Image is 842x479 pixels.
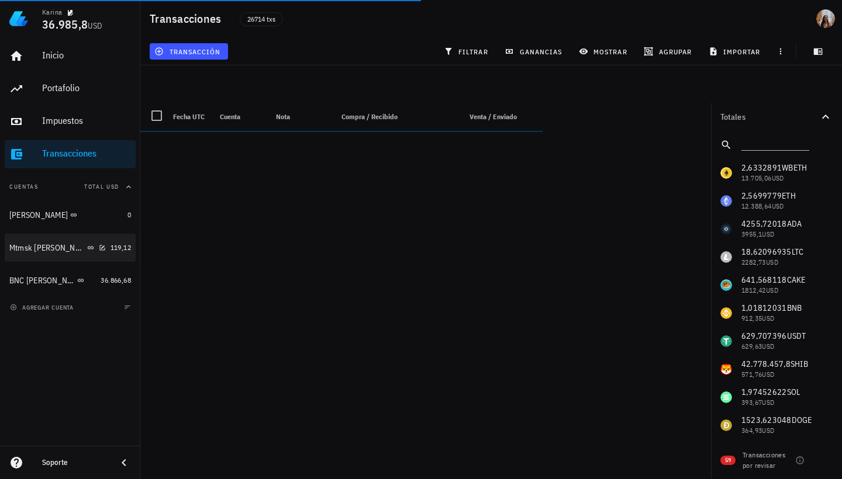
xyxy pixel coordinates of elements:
a: [PERSON_NAME] 0 [5,201,136,229]
div: Totales [720,113,819,121]
div: Portafolio [42,82,131,93]
span: agrupar [646,47,692,56]
img: LedgiFi [9,9,28,28]
span: Compra / Recibido [341,112,398,121]
button: filtrar [439,43,495,60]
span: importar [711,47,761,56]
span: USD [88,20,103,31]
div: Cuenta [215,103,271,131]
span: mostrar [581,47,627,56]
button: CuentasTotal USD [5,173,136,201]
a: Portafolio [5,75,136,103]
span: 59 [725,456,731,465]
span: 36.985,8 [42,16,88,32]
h1: Transacciones [150,9,226,28]
div: Transacciones [42,148,131,159]
span: Venta / Enviado [470,112,517,121]
span: 26714 txs [247,13,275,26]
span: agregar cuenta [12,304,74,311]
button: transacción [150,43,228,60]
button: agrupar [639,43,699,60]
div: Mtmsk [PERSON_NAME] [9,243,85,253]
button: Totales [711,103,842,131]
span: 0 [127,210,131,219]
div: Nota [271,103,327,131]
div: Fecha UTC [168,103,215,131]
a: BNC [PERSON_NAME] 36.866,68 [5,266,136,294]
div: avatar [816,9,835,28]
button: importar [703,43,768,60]
span: Nota [276,112,290,121]
span: 36.866,68 [101,276,131,284]
div: Impuestos [42,115,131,126]
div: Soporte [42,458,108,467]
span: ganancias [507,47,562,56]
span: transacción [157,47,220,56]
a: Transacciones [5,140,136,168]
button: ganancias [500,43,570,60]
a: Impuestos [5,107,136,136]
a: Inicio [5,42,136,70]
div: Venta / Enviado [447,103,522,131]
span: filtrar [446,47,488,56]
div: Transacciones por revisar [743,450,792,471]
div: [PERSON_NAME] [9,210,68,220]
div: Inicio [42,50,131,61]
span: Cuenta [220,112,240,121]
a: Mtmsk [PERSON_NAME] 119,12 [5,234,136,262]
div: BNC [PERSON_NAME] [9,276,75,286]
span: Fecha UTC [173,112,205,121]
button: agregar cuenta [7,301,79,313]
span: Total USD [84,183,119,190]
span: 119,12 [111,243,131,252]
div: Karina [42,8,62,17]
div: Compra / Recibido [327,103,402,131]
button: mostrar [574,43,634,60]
